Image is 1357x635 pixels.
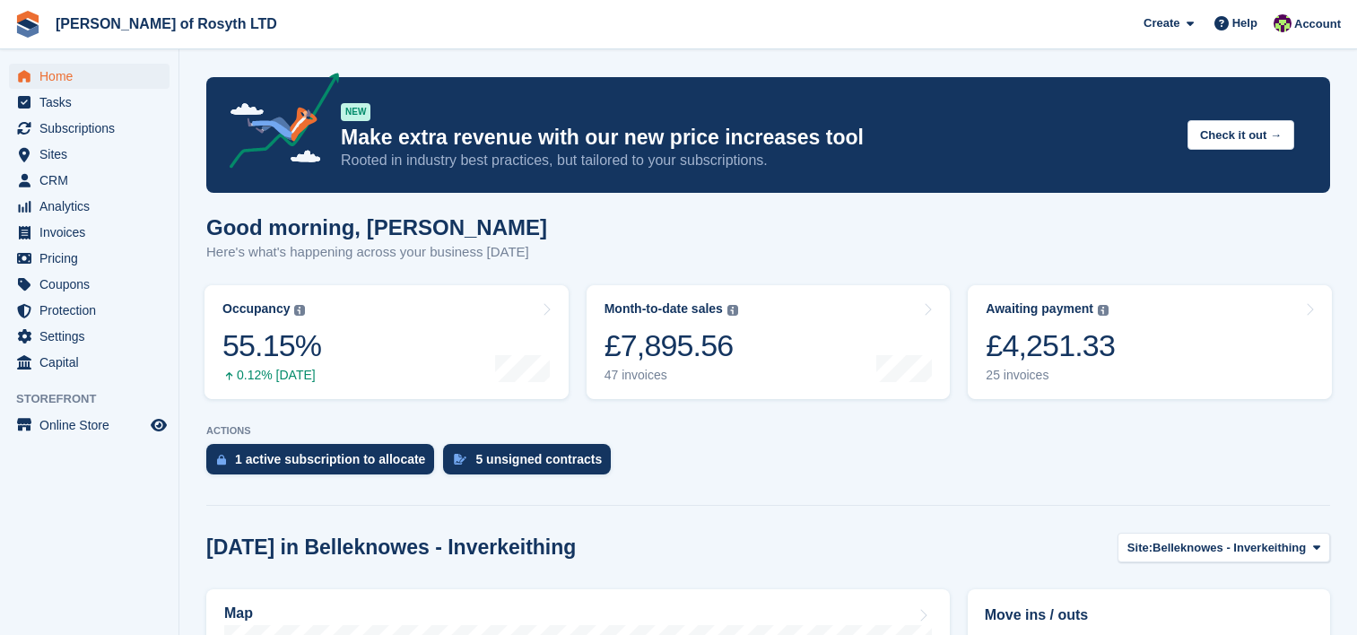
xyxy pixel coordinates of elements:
[148,414,170,436] a: Preview store
[1187,120,1294,150] button: Check it out →
[294,305,305,316] img: icon-info-grey-7440780725fd019a000dd9b08b2336e03edf1995a4989e88bcd33f0948082b44.svg
[9,413,170,438] a: menu
[605,327,738,364] div: £7,895.56
[9,220,170,245] a: menu
[39,350,147,375] span: Capital
[986,327,1115,364] div: £4,251.33
[39,413,147,438] span: Online Store
[39,90,147,115] span: Tasks
[341,151,1173,170] p: Rooted in industry best practices, but tailored to your subscriptions.
[341,125,1173,151] p: Make extra revenue with our new price increases tool
[206,215,547,239] h1: Good morning, [PERSON_NAME]
[1294,15,1341,33] span: Account
[475,452,602,466] div: 5 unsigned contracts
[9,246,170,271] a: menu
[443,444,620,483] a: 5 unsigned contracts
[39,168,147,193] span: CRM
[39,116,147,141] span: Subscriptions
[224,605,253,622] h2: Map
[986,301,1093,317] div: Awaiting payment
[454,454,466,465] img: contract_signature_icon-13c848040528278c33f63329250d36e43548de30e8caae1d1a13099fd9432cc5.svg
[235,452,425,466] div: 1 active subscription to allocate
[39,324,147,349] span: Settings
[206,535,576,560] h2: [DATE] in Belleknowes - Inverkeithing
[9,194,170,219] a: menu
[341,103,370,121] div: NEW
[1098,305,1109,316] img: icon-info-grey-7440780725fd019a000dd9b08b2336e03edf1995a4989e88bcd33f0948082b44.svg
[1153,539,1306,557] span: Belleknowes - Inverkeithing
[204,285,569,399] a: Occupancy 55.15% 0.12% [DATE]
[1118,533,1330,562] button: Site: Belleknowes - Inverkeithing
[217,454,226,465] img: active_subscription_to_allocate_icon-d502201f5373d7db506a760aba3b589e785aa758c864c3986d89f69b8ff3...
[39,142,147,167] span: Sites
[39,220,147,245] span: Invoices
[9,90,170,115] a: menu
[9,272,170,297] a: menu
[39,64,147,89] span: Home
[39,194,147,219] span: Analytics
[727,305,738,316] img: icon-info-grey-7440780725fd019a000dd9b08b2336e03edf1995a4989e88bcd33f0948082b44.svg
[587,285,951,399] a: Month-to-date sales £7,895.56 47 invoices
[16,390,178,408] span: Storefront
[39,298,147,323] span: Protection
[1144,14,1179,32] span: Create
[206,425,1330,437] p: ACTIONS
[214,73,340,175] img: price-adjustments-announcement-icon-8257ccfd72463d97f412b2fc003d46551f7dbcb40ab6d574587a9cd5c0d94...
[48,9,284,39] a: [PERSON_NAME] of Rosyth LTD
[14,11,41,38] img: stora-icon-8386f47178a22dfd0bd8f6a31ec36ba5ce8667c1dd55bd0f319d3a0aa187defe.svg
[206,242,547,263] p: Here's what's happening across your business [DATE]
[9,298,170,323] a: menu
[222,327,321,364] div: 55.15%
[1127,539,1153,557] span: Site:
[605,368,738,383] div: 47 invoices
[39,246,147,271] span: Pricing
[9,64,170,89] a: menu
[9,168,170,193] a: menu
[9,116,170,141] a: menu
[222,368,321,383] div: 0.12% [DATE]
[985,605,1313,626] h2: Move ins / outs
[1274,14,1292,32] img: Nina Briggs
[222,301,290,317] div: Occupancy
[986,368,1115,383] div: 25 invoices
[206,444,443,483] a: 1 active subscription to allocate
[1232,14,1257,32] span: Help
[9,142,170,167] a: menu
[9,350,170,375] a: menu
[9,324,170,349] a: menu
[605,301,723,317] div: Month-to-date sales
[968,285,1332,399] a: Awaiting payment £4,251.33 25 invoices
[39,272,147,297] span: Coupons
